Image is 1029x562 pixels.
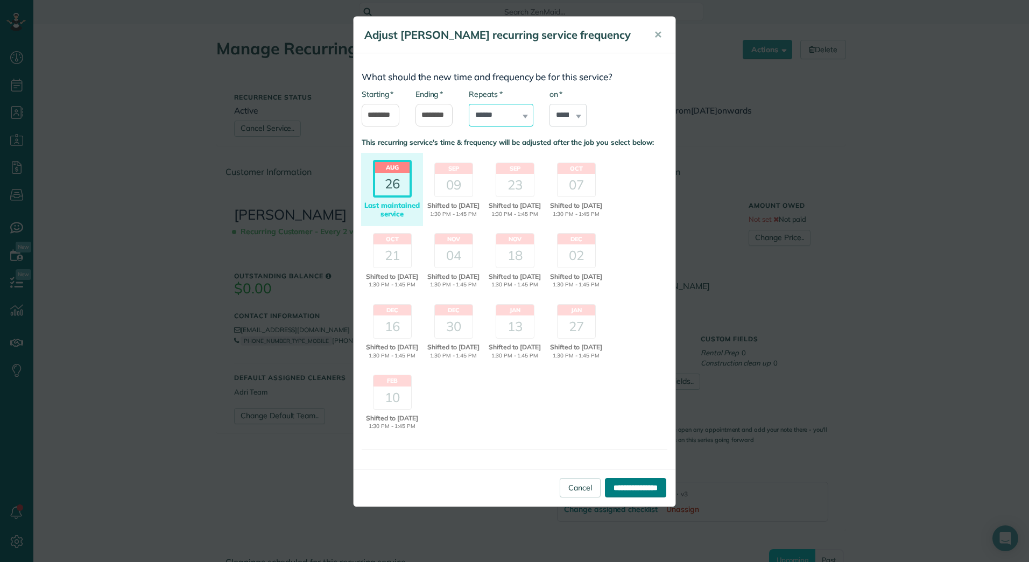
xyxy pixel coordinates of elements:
span: Shifted to [DATE] [424,201,483,210]
div: 27 [558,315,595,338]
span: Shifted to [DATE] [485,342,544,352]
div: 07 [558,174,595,196]
span: 1:30 PM - 1:45 PM [424,281,483,289]
header: Aug [375,162,410,173]
span: 1:30 PM - 1:45 PM [363,281,421,289]
header: Nov [496,234,534,244]
div: 09 [435,174,473,196]
header: Dec [558,234,595,244]
div: 26 [375,173,410,195]
span: Shifted to [DATE] [363,342,421,352]
header: Dec [373,305,411,315]
a: Cancel [560,478,601,497]
header: Dec [435,305,473,315]
div: 13 [496,315,534,338]
span: 1:30 PM - 1:45 PM [424,210,483,219]
div: 10 [373,387,411,409]
div: 16 [373,315,411,338]
div: 21 [373,244,411,267]
span: 1:30 PM - 1:45 PM [363,352,421,360]
header: Nov [435,234,473,244]
header: Jan [558,305,595,315]
h5: Adjust [PERSON_NAME] recurring service frequency [364,27,639,43]
header: Jan [496,305,534,315]
span: ✕ [654,29,662,41]
span: Shifted to [DATE] [363,413,421,423]
span: Shifted to [DATE] [363,272,421,282]
span: Shifted to [DATE] [424,342,483,352]
span: 1:30 PM - 1:45 PM [424,352,483,360]
div: 30 [435,315,473,338]
span: 1:30 PM - 1:45 PM [547,352,605,360]
span: 1:30 PM - 1:45 PM [547,281,605,289]
label: Starting [362,89,393,100]
header: Oct [558,163,595,174]
span: 1:30 PM - 1:45 PM [547,210,605,219]
span: Shifted to [DATE] [424,272,483,282]
p: This recurring service's time & frequency will be adjusted after the job you select below: [362,137,667,147]
span: Shifted to [DATE] [547,272,605,282]
span: Shifted to [DATE] [485,201,544,210]
label: on [549,89,562,100]
header: Oct [373,234,411,244]
div: 18 [496,244,534,267]
header: Sep [435,163,473,174]
div: 02 [558,244,595,267]
h3: What should the new time and frequency be for this service? [362,72,667,82]
span: 1:30 PM - 1:45 PM [485,210,544,219]
div: 23 [496,174,534,196]
label: Repeats [469,89,502,100]
div: Last maintained service [363,201,421,218]
div: 04 [435,244,473,267]
span: 1:30 PM - 1:45 PM [485,281,544,289]
span: Shifted to [DATE] [547,201,605,210]
span: 1:30 PM - 1:45 PM [363,423,421,431]
header: Feb [373,375,411,386]
label: Ending [415,89,443,100]
header: Sep [496,163,534,174]
span: 1:30 PM - 1:45 PM [485,352,544,360]
span: Shifted to [DATE] [485,272,544,282]
span: Shifted to [DATE] [547,342,605,352]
